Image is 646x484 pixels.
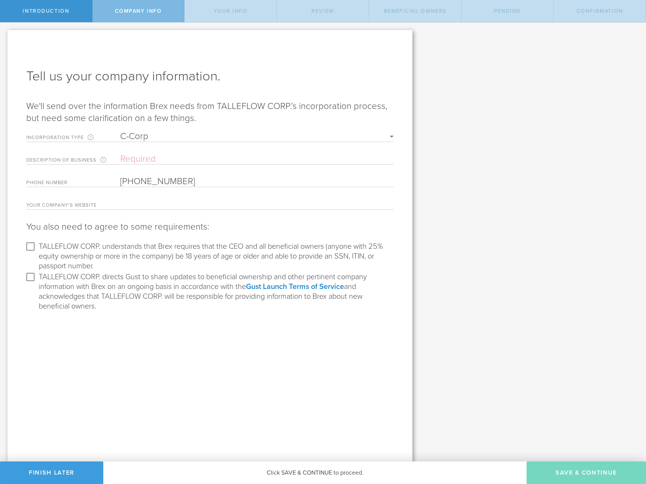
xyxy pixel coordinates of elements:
[384,8,447,14] span: Beneficial Owners
[120,176,394,187] input: Required
[577,8,623,14] span: Confirmation
[39,282,362,311] span: and acknowledges that TALLEFLOW CORP. will be responsible for providing information to Brex about...
[115,8,162,14] span: Company Info
[26,100,394,124] p: We'll send over the information Brex needs from TALLEFLOW CORP.’s incorporation process, but need...
[494,8,521,14] span: Pending
[527,461,646,484] button: Save & Continue
[26,180,120,187] label: Phone number
[26,203,120,209] label: Your company's website
[214,8,247,14] span: Your Info
[26,221,394,233] p: You also need to agree to some requirements:
[246,282,344,291] a: Gust Launch Terms of Service
[26,157,120,164] label: Description of business
[23,8,69,14] span: Introduction
[26,67,394,85] h1: Tell us your company information.
[311,8,334,14] span: Review
[26,134,120,142] label: Incorporation Type
[120,153,394,164] input: Required
[39,240,392,271] label: TALLEFLOW CORP. understands that Brex requires that the CEO and all beneficial owners (anyone wit...
[39,272,367,291] span: TALLEFLOW CORP. directs Gust to share updates to beneficial ownership and other pertinent company...
[103,461,527,484] div: Click SAVE & CONTINUE to proceed.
